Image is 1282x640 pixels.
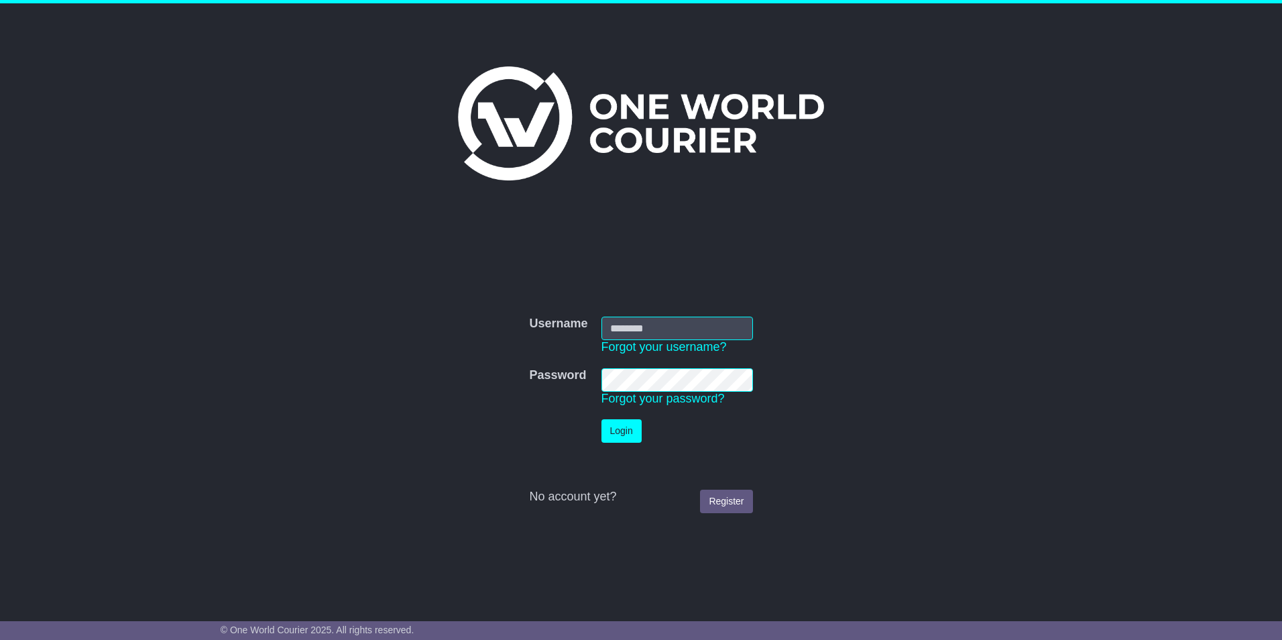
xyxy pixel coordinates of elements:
button: Login [601,419,642,443]
a: Forgot your username? [601,340,727,354]
span: © One World Courier 2025. All rights reserved. [221,625,414,635]
img: One World [458,66,824,180]
div: No account yet? [529,490,752,504]
label: Password [529,368,586,383]
a: Register [700,490,752,513]
label: Username [529,317,587,331]
a: Forgot your password? [601,392,725,405]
